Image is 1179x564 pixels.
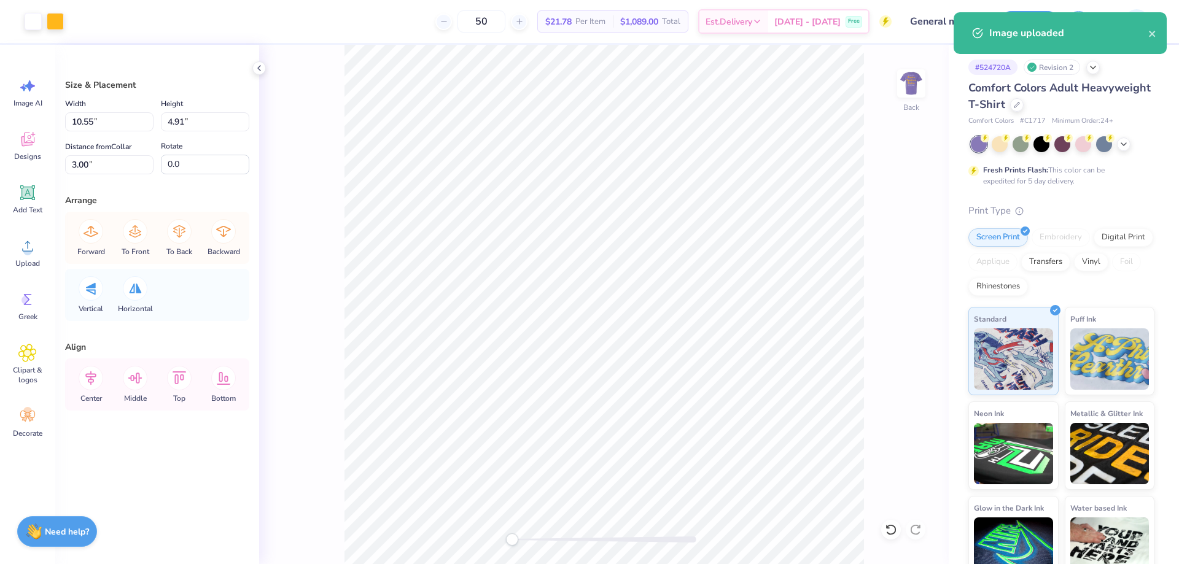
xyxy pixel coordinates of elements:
[14,98,42,108] span: Image AI
[706,15,752,28] span: Est. Delivery
[13,205,42,215] span: Add Text
[1094,228,1153,247] div: Digital Print
[899,71,924,96] img: Back
[974,423,1053,484] img: Neon Ink
[166,247,192,257] span: To Back
[124,393,147,403] span: Middle
[173,393,185,403] span: Top
[1021,253,1070,271] div: Transfers
[1124,9,1149,34] img: Joshua Macky Gaerlan
[161,139,182,153] label: Rotate
[13,428,42,438] span: Decorate
[15,258,40,268] span: Upload
[79,304,103,314] span: Vertical
[1020,116,1046,126] span: # C1717
[7,365,48,385] span: Clipart & logos
[1052,116,1113,126] span: Minimum Order: 24 +
[983,165,1048,175] strong: Fresh Prints Flash:
[1074,253,1108,271] div: Vinyl
[774,15,841,28] span: [DATE] - [DATE]
[974,407,1004,420] span: Neon Ink
[974,312,1006,325] span: Standard
[18,312,37,322] span: Greek
[989,26,1148,41] div: Image uploaded
[662,15,680,28] span: Total
[122,247,149,257] span: To Front
[901,9,991,34] input: Untitled Design
[14,152,41,161] span: Designs
[506,533,518,546] div: Accessibility label
[65,341,249,353] div: Align
[118,304,153,314] span: Horizontal
[1070,328,1150,390] img: Puff Ink
[968,204,1154,218] div: Print Type
[65,194,249,207] div: Arrange
[1070,423,1150,484] img: Metallic & Glitter Ink
[968,228,1028,247] div: Screen Print
[1070,407,1143,420] span: Metallic & Glitter Ink
[1148,26,1157,41] button: close
[968,277,1028,296] div: Rhinestones
[1105,9,1154,34] a: JM
[1032,228,1090,247] div: Embroidery
[77,247,105,257] span: Forward
[80,393,102,403] span: Center
[968,60,1018,75] div: # 524720A
[1070,312,1096,325] span: Puff Ink
[974,501,1044,514] span: Glow in the Dark Ink
[903,102,919,113] div: Back
[457,10,505,33] input: – –
[65,139,131,154] label: Distance from Collar
[983,164,1134,187] div: This color can be expedited for 5 day delivery.
[161,96,183,111] label: Height
[848,17,860,26] span: Free
[575,15,605,28] span: Per Item
[968,116,1014,126] span: Comfort Colors
[974,328,1053,390] img: Standard
[1112,253,1141,271] div: Foil
[620,15,658,28] span: $1,089.00
[545,15,572,28] span: $21.78
[208,247,240,257] span: Backward
[968,80,1151,112] span: Comfort Colors Adult Heavyweight T-Shirt
[45,526,89,538] strong: Need help?
[65,79,249,91] div: Size & Placement
[65,96,86,111] label: Width
[968,253,1018,271] div: Applique
[211,393,236,403] span: Bottom
[1024,60,1080,75] div: Revision 2
[1070,501,1127,514] span: Water based Ink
